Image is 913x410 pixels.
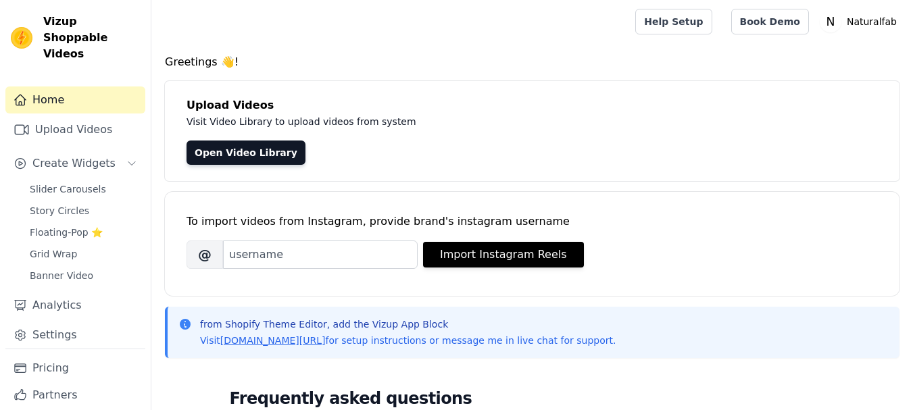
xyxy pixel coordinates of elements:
img: Vizup [11,27,32,49]
a: Floating-Pop ⭐ [22,223,145,242]
span: Slider Carousels [30,182,106,196]
span: Create Widgets [32,155,116,172]
a: Banner Video [22,266,145,285]
span: Vizup Shoppable Videos [43,14,140,62]
h4: Greetings 👋! [165,54,899,70]
button: Import Instagram Reels [423,242,584,267]
a: Home [5,86,145,113]
button: Create Widgets [5,150,145,177]
a: Partners [5,382,145,409]
span: Floating-Pop ⭐ [30,226,103,239]
a: Grid Wrap [22,245,145,263]
span: Banner Video [30,269,93,282]
a: Upload Videos [5,116,145,143]
a: Settings [5,322,145,349]
a: Slider Carousels [22,180,145,199]
a: Analytics [5,292,145,319]
a: Book Demo [731,9,809,34]
p: Visit for setup instructions or message me in live chat for support. [200,334,616,347]
a: Pricing [5,355,145,382]
text: N [826,15,835,28]
a: Open Video Library [187,140,305,165]
div: To import videos from Instagram, provide brand's instagram username [187,213,878,230]
p: from Shopify Theme Editor, add the Vizup App Block [200,317,616,331]
p: Visit Video Library to upload videos from system [187,113,792,130]
a: [DOMAIN_NAME][URL] [220,335,326,346]
span: Story Circles [30,204,89,217]
input: username [223,240,418,269]
a: Story Circles [22,201,145,220]
p: Naturalfab [841,9,902,34]
h4: Upload Videos [187,97,878,113]
button: N Naturalfab [820,9,902,34]
a: Help Setup [635,9,712,34]
span: Grid Wrap [30,247,77,261]
span: @ [187,240,223,269]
